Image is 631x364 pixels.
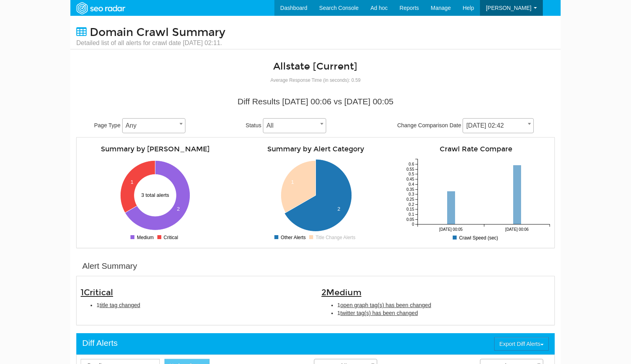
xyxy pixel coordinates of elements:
[494,337,549,351] button: Export Diff Alerts
[463,5,474,11] span: Help
[326,287,361,298] span: Medium
[94,122,121,128] span: Page Type
[263,118,326,133] span: All
[406,217,414,222] tspan: 0.05
[321,287,361,298] span: 2
[82,96,549,108] div: Diff Results [DATE] 00:06 vs [DATE] 00:05
[412,222,414,226] tspan: 0
[406,197,414,202] tspan: 0.25
[400,5,419,11] span: Reports
[409,192,414,196] tspan: 0.3
[337,301,550,309] li: 1
[340,310,418,316] span: twitter tag(s) has been changed
[337,309,550,317] li: 1
[319,5,359,11] span: Search Console
[122,118,185,133] span: Any
[96,301,310,309] li: 1
[431,5,451,11] span: Manage
[409,202,414,207] tspan: 0.2
[123,120,185,131] span: Any
[409,162,414,166] tspan: 0.6
[463,118,534,133] span: 08/29/2025 02:42
[100,302,140,308] span: title tag changed
[409,212,414,217] tspan: 0.1
[263,120,326,131] span: All
[241,145,390,153] h4: Summary by Alert Category
[81,287,113,298] span: 1
[273,60,357,72] a: Allstate [Current]
[90,26,225,39] span: Domain Crawl Summary
[406,187,414,192] tspan: 0.35
[270,77,361,83] small: Average Response Time (in seconds): 0.59
[82,260,137,272] div: Alert Summary
[76,39,225,47] small: Detailed list of all alerts for crawl date [DATE] 02:11.
[82,337,117,349] div: Diff Alerts
[406,177,414,181] tspan: 0.45
[402,145,550,153] h4: Crawl Rate Compare
[370,5,388,11] span: Ad hoc
[505,227,529,232] tspan: [DATE] 00:06
[141,192,169,198] text: 3 total alerts
[84,287,113,298] span: Critical
[409,172,414,176] tspan: 0.5
[439,227,463,232] tspan: [DATE] 00:05
[409,182,414,187] tspan: 0.4
[397,122,461,128] span: Change Comparison Date
[340,302,431,308] span: open graph tag(s) has been changed
[406,167,414,172] tspan: 0.55
[73,1,128,15] img: SEORadar
[246,122,261,128] span: Status
[81,145,229,153] h4: Summary by [PERSON_NAME]
[463,120,533,131] span: 08/29/2025 02:42
[406,207,414,211] tspan: 0.15
[486,5,531,11] span: [PERSON_NAME]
